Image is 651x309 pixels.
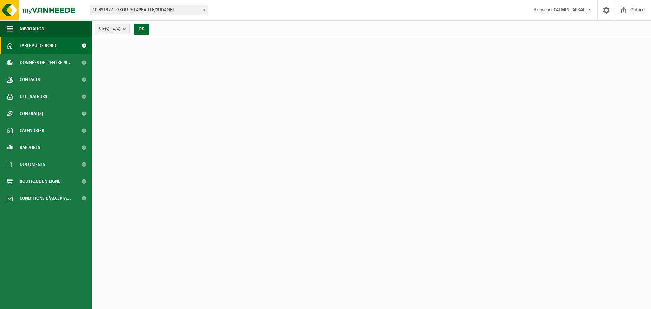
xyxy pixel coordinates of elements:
[20,54,72,71] span: Données de l'entrepr...
[20,105,43,122] span: Contrat(s)
[134,24,149,35] button: OK
[99,24,120,34] span: Site(s)
[20,173,60,190] span: Boutique en ligne
[20,20,44,37] span: Navigation
[20,156,45,173] span: Documents
[554,7,591,13] strong: CALMIN LAPRAILLE
[3,294,113,309] iframe: chat widget
[95,24,130,34] button: Site(s)(4/4)
[20,88,47,105] span: Utilisateurs
[20,139,40,156] span: Rapports
[20,190,71,207] span: Conditions d'accepta...
[20,122,44,139] span: Calendrier
[20,37,56,54] span: Tableau de bord
[111,27,120,31] count: (4/4)
[90,5,208,15] span: 10-991977 - GROUPE LAPRAILLE/SUDAGRI
[20,71,40,88] span: Contacts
